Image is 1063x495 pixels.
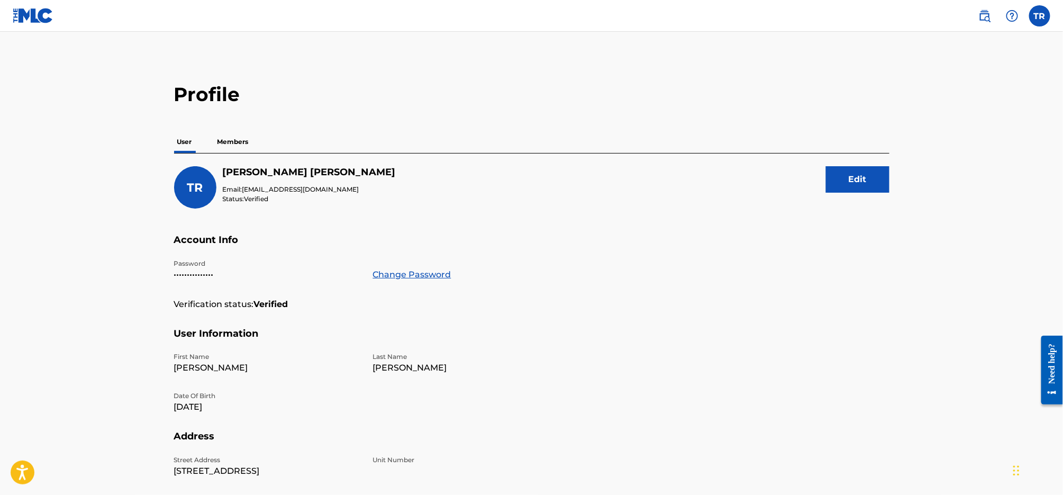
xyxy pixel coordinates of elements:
[187,181,203,195] span: TR
[244,195,269,203] span: Verified
[1002,5,1023,26] div: Help
[373,362,559,374] p: [PERSON_NAME]
[223,185,396,194] p: Email:
[174,268,360,281] p: •••••••••••••••
[223,166,396,178] h5: Tom C. Reed
[174,352,360,362] p: First Name
[373,455,559,465] p: Unit Number
[242,185,359,193] span: [EMAIL_ADDRESS][DOMAIN_NAME]
[1010,444,1063,495] iframe: Chat Widget
[373,268,451,281] a: Change Password
[174,465,360,478] p: [STREET_ADDRESS]
[174,455,360,465] p: Street Address
[223,194,396,204] p: Status:
[1013,455,1020,487] div: Drag
[373,352,559,362] p: Last Name
[174,259,360,268] p: Password
[174,391,360,401] p: Date Of Birth
[174,83,889,106] h2: Profile
[13,8,53,23] img: MLC Logo
[1033,328,1063,413] iframe: Resource Center
[1029,5,1050,26] div: User Menu
[174,401,360,413] p: [DATE]
[174,430,889,455] h5: Address
[214,131,252,153] p: Members
[826,166,889,193] button: Edit
[978,10,991,22] img: search
[174,298,254,311] p: Verification status:
[1006,10,1019,22] img: help
[974,5,995,26] a: Public Search
[174,234,889,259] h5: Account Info
[174,362,360,374] p: [PERSON_NAME]
[254,298,288,311] strong: Verified
[174,131,195,153] p: User
[174,328,889,353] h5: User Information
